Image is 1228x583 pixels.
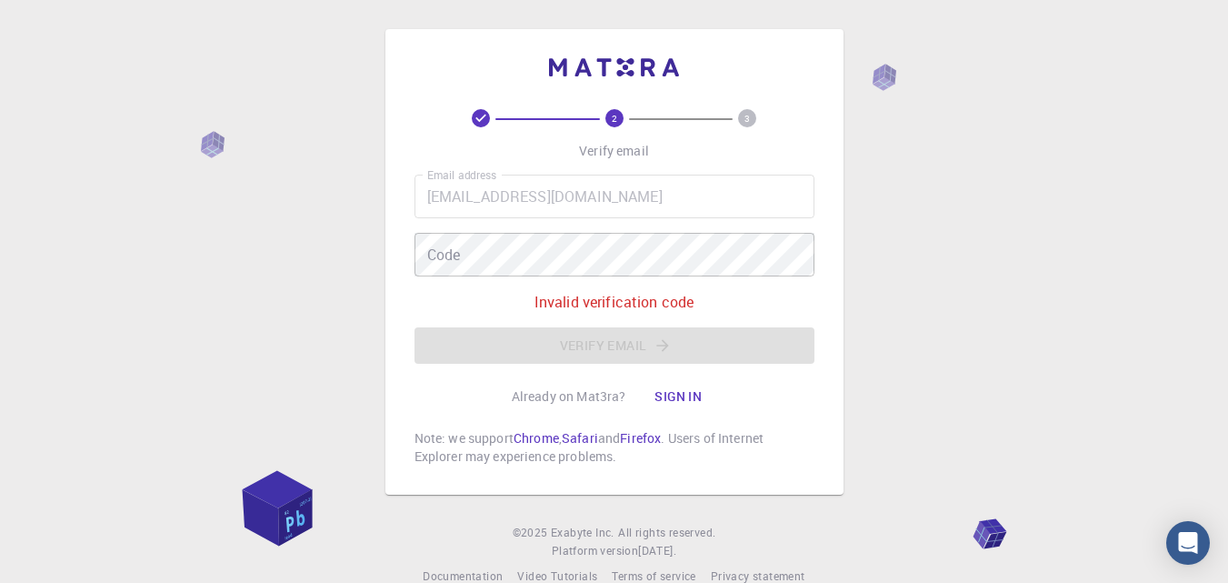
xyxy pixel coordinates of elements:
p: Already on Mat3ra? [512,387,626,406]
span: Privacy statement [711,568,805,583]
span: Exabyte Inc. [551,525,614,539]
p: Note: we support , and . Users of Internet Explorer may experience problems. [414,429,814,466]
button: Sign in [640,378,716,415]
label: Email address [427,167,496,183]
div: Open Intercom Messenger [1166,521,1210,565]
span: Video Tutorials [517,568,597,583]
span: [DATE] . [638,543,676,558]
span: All rights reserved. [618,524,715,542]
a: Chrome [514,429,559,447]
a: Safari [562,429,598,447]
a: Firefox [620,429,661,447]
text: 2 [612,112,617,125]
a: Exabyte Inc. [551,524,614,542]
span: © 2025 [513,524,551,542]
a: [DATE]. [638,542,676,560]
span: Documentation [423,568,503,583]
span: Platform version [552,542,638,560]
span: Terms of service [612,568,695,583]
p: Verify email [579,142,649,160]
p: Invalid verification code [534,291,694,313]
text: 3 [744,112,750,125]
